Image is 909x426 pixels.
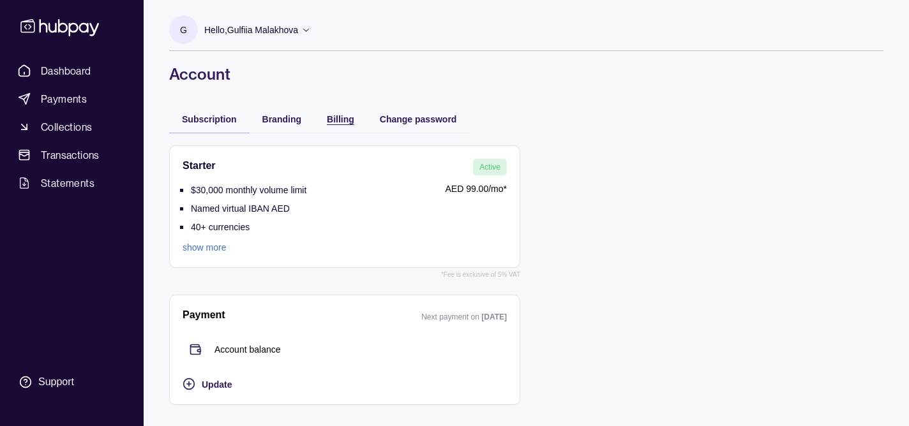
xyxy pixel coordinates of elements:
span: Transactions [41,147,100,163]
span: Active [479,163,500,172]
div: Support [38,375,74,389]
a: Collections [13,115,131,138]
a: Transactions [13,143,131,166]
span: Collections [41,119,92,135]
p: 40+ currencies [191,222,250,232]
span: Payments [41,91,87,106]
button: Update [183,376,507,392]
p: [DATE] [481,312,507,321]
p: G [180,23,187,37]
p: AED 99.00 /mo* [313,182,507,196]
span: Dashboard [41,63,91,78]
a: Support [13,369,131,395]
span: Statements [41,175,94,191]
p: Account balance [214,342,281,356]
p: *Fee is exclusive of 5% VAT [441,268,520,282]
p: Named virtual IBAN AED [191,203,290,214]
a: Statements [13,172,131,195]
span: Branding [262,114,301,124]
h2: Payment [183,308,225,324]
a: show more [183,240,306,254]
span: Update [202,379,232,390]
a: Payments [13,87,131,110]
h1: Account [169,64,883,84]
span: Subscription [182,114,237,124]
a: Dashboard [13,59,131,82]
p: Next payment on [421,312,481,321]
p: Hello, Gulfiia Malakhova [204,23,298,37]
span: Billing [327,114,354,124]
h2: Starter [183,159,216,175]
span: Change password [380,114,457,124]
p: $30,000 monthly volume limit [191,185,306,195]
